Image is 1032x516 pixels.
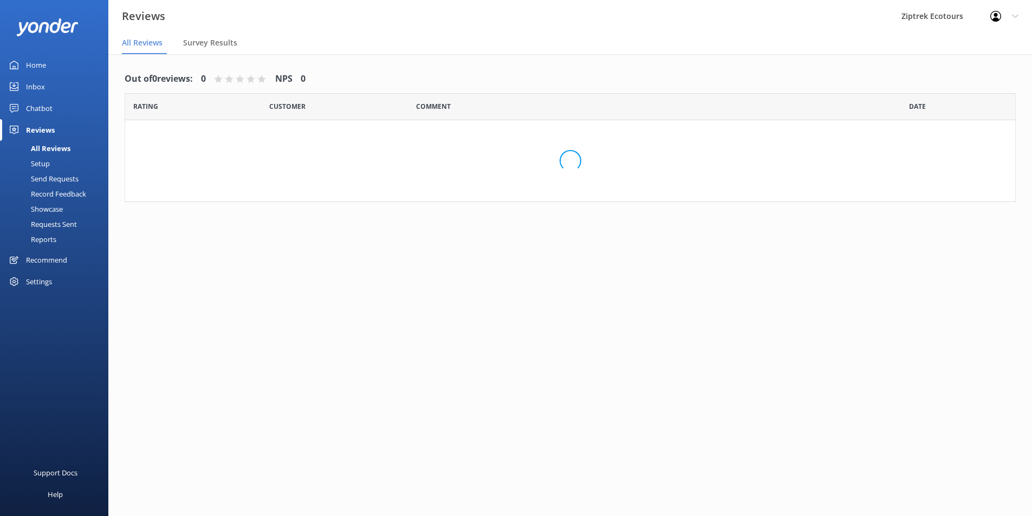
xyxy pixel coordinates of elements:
[125,72,193,86] h4: Out of 0 reviews:
[7,156,50,171] div: Setup
[7,141,108,156] a: All Reviews
[7,201,108,217] a: Showcase
[7,186,108,201] a: Record Feedback
[26,249,67,271] div: Recommend
[301,72,306,86] h4: 0
[7,201,63,217] div: Showcase
[7,232,56,247] div: Reports
[48,484,63,505] div: Help
[275,72,293,86] h4: NPS
[133,101,158,112] span: Date
[7,141,70,156] div: All Reviews
[909,101,926,112] span: Date
[201,72,206,86] h4: 0
[7,186,86,201] div: Record Feedback
[26,271,52,292] div: Settings
[183,37,237,48] span: Survey Results
[26,76,45,97] div: Inbox
[7,171,108,186] a: Send Requests
[416,101,451,112] span: Question
[7,217,77,232] div: Requests Sent
[26,54,46,76] div: Home
[7,217,108,232] a: Requests Sent
[16,18,79,36] img: yonder-white-logo.png
[7,232,108,247] a: Reports
[122,37,163,48] span: All Reviews
[26,119,55,141] div: Reviews
[7,171,79,186] div: Send Requests
[269,101,306,112] span: Date
[26,97,53,119] div: Chatbot
[7,156,108,171] a: Setup
[34,462,77,484] div: Support Docs
[122,8,165,25] h3: Reviews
